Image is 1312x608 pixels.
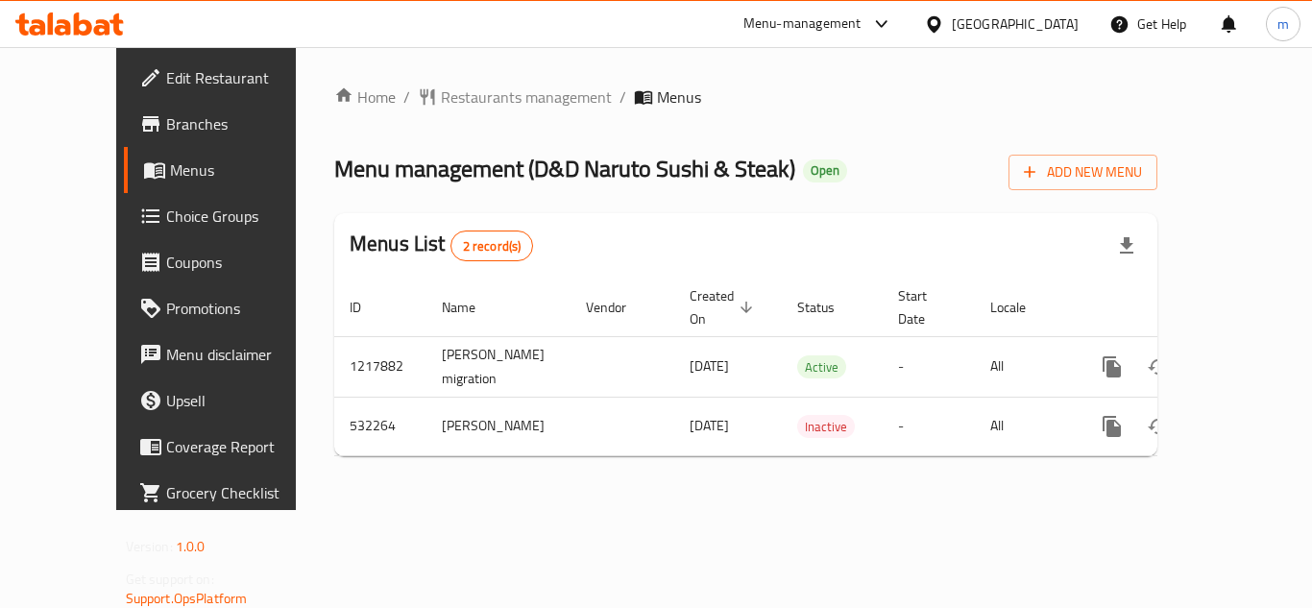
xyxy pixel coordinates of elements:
[657,85,701,109] span: Menus
[797,356,846,378] span: Active
[418,85,612,109] a: Restaurants management
[442,296,500,319] span: Name
[1104,223,1150,269] div: Export file
[124,377,335,424] a: Upsell
[1024,160,1142,184] span: Add New Menu
[124,193,335,239] a: Choice Groups
[334,279,1289,456] table: enhanced table
[124,101,335,147] a: Branches
[334,85,1157,109] nav: breadcrumb
[334,397,426,455] td: 532264
[124,331,335,377] a: Menu disclaimer
[334,336,426,397] td: 1217882
[124,470,335,516] a: Grocery Checklist
[126,534,173,559] span: Version:
[883,397,975,455] td: -
[170,158,320,182] span: Menus
[124,239,335,285] a: Coupons
[334,85,396,109] a: Home
[743,12,862,36] div: Menu-management
[975,336,1074,397] td: All
[334,147,795,190] span: Menu management ( D&D Naruto Sushi & Steak )
[451,237,533,255] span: 2 record(s)
[990,296,1051,319] span: Locale
[124,285,335,331] a: Promotions
[797,296,860,319] span: Status
[1074,279,1289,337] th: Actions
[690,353,729,378] span: [DATE]
[124,147,335,193] a: Menus
[620,85,626,109] li: /
[441,85,612,109] span: Restaurants management
[166,205,320,228] span: Choice Groups
[803,162,847,179] span: Open
[166,481,320,504] span: Grocery Checklist
[166,66,320,89] span: Edit Restaurant
[952,13,1079,35] div: [GEOGRAPHIC_DATA]
[126,567,214,592] span: Get support on:
[898,284,952,330] span: Start Date
[350,230,533,261] h2: Menus List
[690,284,759,330] span: Created On
[803,159,847,182] div: Open
[403,85,410,109] li: /
[797,416,855,438] span: Inactive
[166,297,320,320] span: Promotions
[166,251,320,274] span: Coupons
[1089,344,1135,390] button: more
[176,534,206,559] span: 1.0.0
[1277,13,1289,35] span: m
[124,424,335,470] a: Coverage Report
[1008,155,1157,190] button: Add New Menu
[586,296,651,319] span: Vendor
[350,296,386,319] span: ID
[166,435,320,458] span: Coverage Report
[166,112,320,135] span: Branches
[690,413,729,438] span: [DATE]
[1135,344,1181,390] button: Change Status
[975,397,1074,455] td: All
[166,389,320,412] span: Upsell
[426,336,571,397] td: [PERSON_NAME] migration
[426,397,571,455] td: [PERSON_NAME]
[1135,403,1181,450] button: Change Status
[797,415,855,438] div: Inactive
[883,336,975,397] td: -
[797,355,846,378] div: Active
[1089,403,1135,450] button: more
[166,343,320,366] span: Menu disclaimer
[124,55,335,101] a: Edit Restaurant
[450,231,534,261] div: Total records count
